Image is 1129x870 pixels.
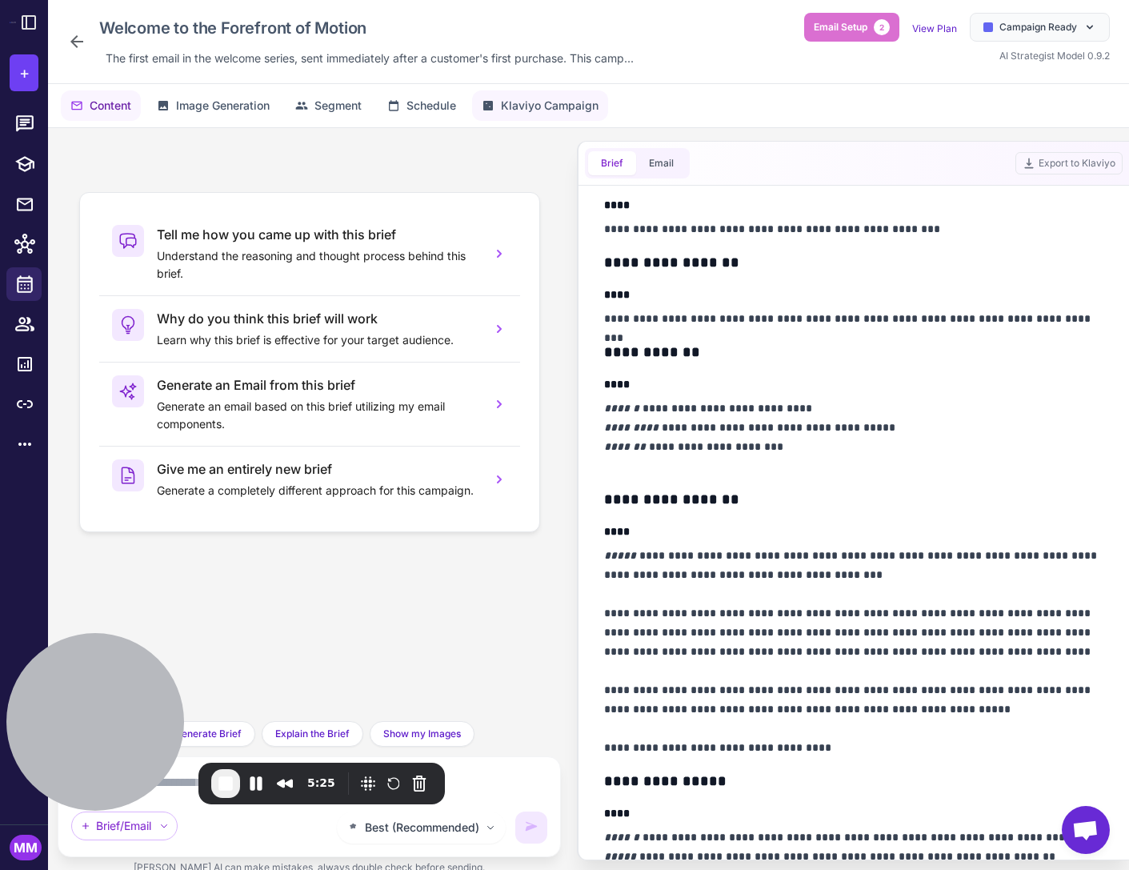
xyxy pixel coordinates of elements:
[71,812,178,840] div: Brief/Email
[365,819,479,836] span: Best (Recommended)
[176,97,270,114] span: Image Generation
[804,13,899,42] button: Email Setup2
[472,90,608,121] button: Klaviyo Campaign
[912,22,957,34] a: View Plan
[19,61,30,85] span: +
[1062,806,1110,854] div: Open chat
[999,50,1110,62] span: AI Strategist Model 0.9.2
[161,721,255,747] button: Generate Brief
[286,90,371,121] button: Segment
[157,247,478,283] p: Understand the reasoning and thought process behind this brief.
[93,13,640,43] div: Click to edit campaign name
[174,727,242,741] span: Generate Brief
[106,50,634,67] span: The first email in the welcome series, sent immediately after a customer's first purchase. This c...
[337,812,506,844] button: Best (Recommended)
[814,20,867,34] span: Email Setup
[874,19,890,35] span: 2
[99,46,640,70] div: Click to edit description
[10,54,38,91] button: +
[314,97,362,114] span: Segment
[999,20,1077,34] span: Campaign Ready
[370,721,474,747] button: Show my Images
[383,727,461,741] span: Show my Images
[90,97,131,114] span: Content
[157,225,478,244] h3: Tell me how you came up with this brief
[10,835,42,860] div: MM
[378,90,466,121] button: Schedule
[1015,152,1123,174] button: Export to Klaviyo
[588,151,636,175] button: Brief
[262,721,363,747] button: Explain the Brief
[157,459,478,479] h3: Give me an entirely new brief
[157,482,478,499] p: Generate a completely different approach for this campaign.
[157,375,478,395] h3: Generate an Email from this brief
[406,97,456,114] span: Schedule
[501,97,599,114] span: Klaviyo Campaign
[61,90,141,121] button: Content
[147,90,279,121] button: Image Generation
[157,309,478,328] h3: Why do you think this brief will work
[157,398,478,433] p: Generate an email based on this brief utilizing my email components.
[157,331,478,349] p: Learn why this brief is effective for your target audience.
[275,727,350,741] span: Explain the Brief
[636,151,687,175] button: Email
